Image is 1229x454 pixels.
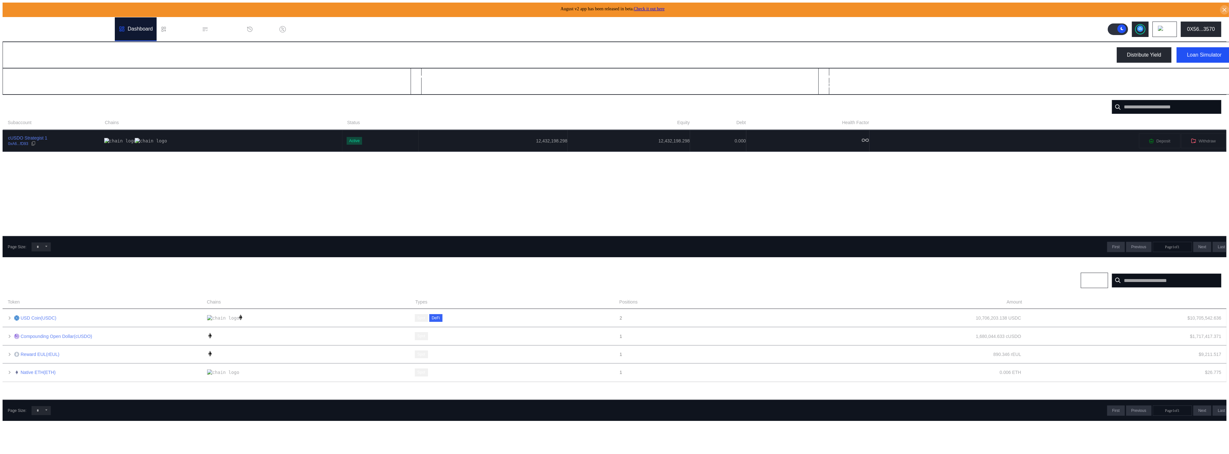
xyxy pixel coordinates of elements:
div: Discount Factors [288,26,327,32]
div: 0xA6...fD93 [8,141,28,146]
button: Previous [1126,405,1152,416]
button: chain logo [1152,22,1177,37]
span: Page 1 of 1 [1165,245,1179,250]
td: 12,432,198.298 [419,130,568,151]
span: Last [1218,408,1225,413]
button: Chain [1081,273,1108,288]
span: Token [8,299,20,305]
span: Next [1198,245,1206,249]
h2: Total Equity [824,74,853,79]
h2: Total Balance [8,74,41,79]
div: USD [423,81,436,89]
div: cUSDO Strategist 1 [8,135,47,141]
div: Page Size: [8,408,26,413]
div: USD [65,81,78,89]
span: August v2 app has been released in beta. [560,6,665,11]
span: Last [1218,245,1225,249]
div: Loan Book [169,26,194,32]
span: Subaccount [8,119,32,126]
img: chain logo [207,369,239,375]
button: 0X56...3570 [1181,22,1221,37]
div: 1 [620,369,816,375]
span: Previous [1131,408,1146,413]
a: Native ETH(ETH) [21,369,56,375]
a: Permissions [198,17,243,41]
div: 0 [416,81,420,89]
img: chain logo [104,138,136,144]
a: Loan Book [157,17,198,41]
span: Positions [619,299,638,305]
a: Discount Factors [276,17,331,41]
button: Previous [1126,242,1152,252]
button: Next [1193,405,1212,416]
h2: Total Debt [416,74,441,79]
div: 2 [620,315,816,321]
img: ethereum.png [14,370,19,375]
div: 0X56...3570 [1187,26,1215,32]
a: Compounding Open Dollar(cUSDO) [21,333,92,339]
div: Positions [8,277,34,284]
div: $ 9,211.517 [1199,351,1221,357]
div: 12,432,198.298 [8,81,62,89]
div: $ 10,705,542.636 [1188,315,1221,321]
span: Account Balance [533,119,567,126]
div: Permissions [211,26,239,32]
button: First [1107,405,1125,416]
span: Chain [1086,278,1096,283]
div: DeFi [432,316,440,320]
span: Chains [207,299,221,305]
span: Status [347,119,360,126]
div: Spot [417,352,425,357]
span: First [1112,408,1120,413]
a: Reward EUL(rEUL) [21,351,59,357]
div: 0.006 ETH [1000,369,1021,375]
a: History [243,17,276,41]
span: Deposit [1156,139,1170,143]
span: Equity [677,119,690,126]
div: Page Size: [8,245,26,249]
div: 890.346 rEUL [993,351,1021,357]
button: Distribute Yield [1117,47,1172,63]
button: Withdraw [1181,133,1226,149]
span: First [1112,245,1120,249]
div: 12,432,198.298 [824,81,878,89]
span: Health Factor [842,119,869,126]
a: Check it out here [634,6,665,11]
div: 10,706,203.138 USDC [976,315,1021,321]
div: Spot [417,334,425,338]
div: Spot [417,370,425,375]
img: cUSDO_logo_white.png [14,334,19,339]
div: Distribute Yield [1127,52,1161,58]
div: History [256,26,272,32]
div: Spot [417,316,425,320]
a: Dashboard [115,17,157,41]
div: 1 [620,351,816,357]
img: chain logo [238,314,243,320]
span: Page 1 of 1 [1165,408,1179,413]
button: Deposit [1139,133,1180,149]
div: 1,680,044.633 cUSDO [976,333,1021,339]
span: Withdraw [1199,139,1216,143]
div: $ 26.775 [1205,369,1221,375]
img: chain logo [135,138,167,144]
img: empty-token.png [14,352,19,357]
button: First [1107,242,1125,252]
div: My Dashboard [8,49,67,61]
span: Previous [1131,245,1146,249]
div: Loan Simulator [1187,52,1222,58]
div: Dashboard [128,26,153,32]
span: USD Value [1199,299,1221,305]
img: chain logo [207,333,213,339]
img: chain logo [207,315,239,321]
span: Debt [736,119,746,126]
span: Chains [105,119,119,126]
div: Active [349,139,360,143]
span: Next [1198,408,1206,413]
td: 12,432,198.298 [568,130,690,151]
img: chain logo [1158,26,1165,33]
div: Subaccounts [8,103,45,111]
img: chain logo [207,351,213,357]
button: Next [1193,242,1212,252]
span: Types [415,299,427,305]
a: USD Coin(USDC) [21,315,56,321]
